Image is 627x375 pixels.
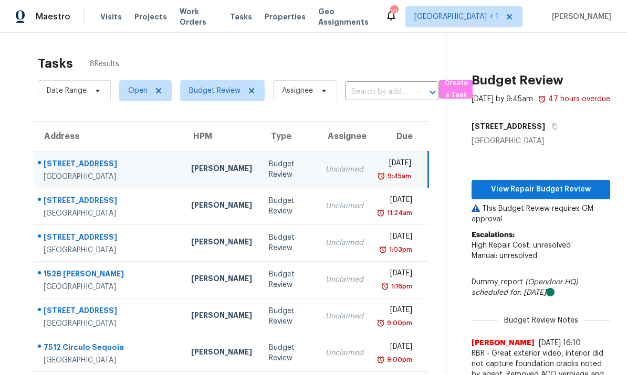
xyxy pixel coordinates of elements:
[269,269,309,290] div: Budget Review
[345,84,410,100] input: Search by address
[444,77,467,101] span: Create a Task
[189,85,241,96] span: Budget Review
[44,208,174,219] div: [GEOGRAPHIC_DATA]
[326,311,363,322] div: Unclaimed
[389,281,412,292] div: 1:16pm
[44,355,174,366] div: [GEOGRAPHIC_DATA]
[414,12,498,22] span: [GEOGRAPHIC_DATA] + 1
[191,163,252,176] div: [PERSON_NAME]
[525,278,578,286] i: (Opendoor HQ)
[472,338,535,348] span: [PERSON_NAME]
[472,136,610,146] div: [GEOGRAPHIC_DATA]
[128,85,148,96] span: Open
[191,200,252,213] div: [PERSON_NAME]
[326,164,363,175] div: Unclaimed
[44,172,174,182] div: [GEOGRAPHIC_DATA]
[47,85,87,96] span: Date Range
[472,231,515,239] b: Escalations:
[183,122,260,151] th: HPM
[44,158,174,172] div: [STREET_ADDRESS]
[377,355,385,365] img: Overdue Alarm Icon
[44,318,174,329] div: [GEOGRAPHIC_DATA]
[38,58,73,69] h2: Tasks
[191,347,252,360] div: [PERSON_NAME]
[380,195,412,208] div: [DATE]
[44,195,174,208] div: [STREET_ADDRESS]
[372,122,429,151] th: Due
[385,318,412,328] div: 9:00pm
[36,12,70,22] span: Maestro
[191,237,252,250] div: [PERSON_NAME]
[380,341,412,355] div: [DATE]
[425,85,440,100] button: Open
[377,171,385,181] img: Overdue Alarm Icon
[180,6,217,27] span: Work Orders
[44,232,174,245] div: [STREET_ADDRESS]
[538,94,546,104] img: Overdue Alarm Icon
[472,180,610,199] button: View Repair Budget Review
[472,203,610,224] p: This Budget Review requires GM approval
[44,305,174,318] div: [STREET_ADDRESS]
[191,273,252,286] div: [PERSON_NAME]
[269,196,309,217] div: Budget Review
[230,13,252,20] span: Tasks
[377,318,385,328] img: Overdue Alarm Icon
[269,159,309,180] div: Budget Review
[472,289,546,296] i: scheduled for: [DATE]
[326,238,363,248] div: Unclaimed
[472,277,610,298] div: Dummy_report
[269,342,309,363] div: Budget Review
[379,244,387,255] img: Overdue Alarm Icon
[269,306,309,327] div: Budget Review
[44,342,174,355] div: 7512 Circulo Sequoia
[548,12,611,22] span: [PERSON_NAME]
[390,6,398,17] div: 10
[282,85,313,96] span: Assignee
[380,268,412,281] div: [DATE]
[498,315,584,326] span: Budget Review Notes
[539,339,581,347] span: [DATE] 16:10
[480,183,602,196] span: View Repair Budget Review
[385,171,411,181] div: 9:45am
[545,117,559,136] button: Copy Address
[326,201,363,211] div: Unclaimed
[472,252,537,260] span: Manual: unresolved
[472,94,533,104] div: [DATE] by 9:45am
[385,208,412,218] div: 11:24am
[380,305,412,318] div: [DATE]
[134,12,167,22] span: Projects
[381,281,389,292] img: Overdue Alarm Icon
[380,231,412,244] div: [DATE]
[260,122,317,151] th: Type
[326,274,363,285] div: Unclaimed
[44,245,174,255] div: [GEOGRAPHIC_DATA]
[44,269,174,282] div: 1528 [PERSON_NAME]
[269,232,309,253] div: Budget Review
[472,242,571,249] span: High Repair Cost: unresolved
[439,80,473,99] button: Create a Task
[265,12,306,22] span: Properties
[377,208,385,218] img: Overdue Alarm Icon
[385,355,412,365] div: 9:00pm
[472,121,545,132] h5: [STREET_ADDRESS]
[191,310,252,323] div: [PERSON_NAME]
[326,348,363,358] div: Unclaimed
[100,12,122,22] span: Visits
[44,282,174,292] div: [GEOGRAPHIC_DATA]
[318,6,372,27] span: Geo Assignments
[472,75,563,85] h2: Budget Review
[90,59,119,69] span: 8 Results
[34,122,183,151] th: Address
[546,94,610,104] div: 47 hours overdue
[317,122,372,151] th: Assignee
[387,244,412,255] div: 1:03pm
[380,158,411,171] div: [DATE]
